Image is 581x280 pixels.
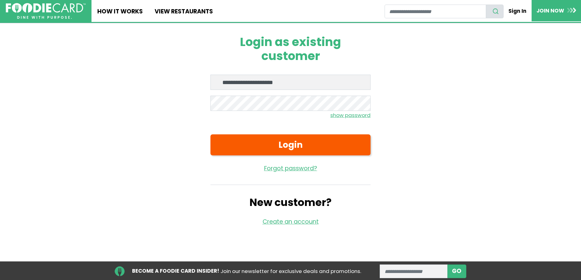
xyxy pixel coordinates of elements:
a: Create an account [263,218,319,226]
span: Join our newsletter for exclusive deals and promotions. [221,268,361,275]
a: Forgot password? [210,164,371,173]
input: enter email address [380,264,448,278]
img: FoodieCard; Eat, Drink, Save, Donate [6,3,86,19]
button: search [486,5,504,18]
a: Sign In [504,4,532,18]
strong: BECOME A FOODIE CARD INSIDER! [132,267,219,275]
h2: New customer? [210,197,371,209]
h1: Login as existing customer [210,35,371,63]
small: show password [330,112,371,119]
button: subscribe [447,264,466,278]
button: Login [210,134,371,155]
input: restaurant search [385,5,486,18]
